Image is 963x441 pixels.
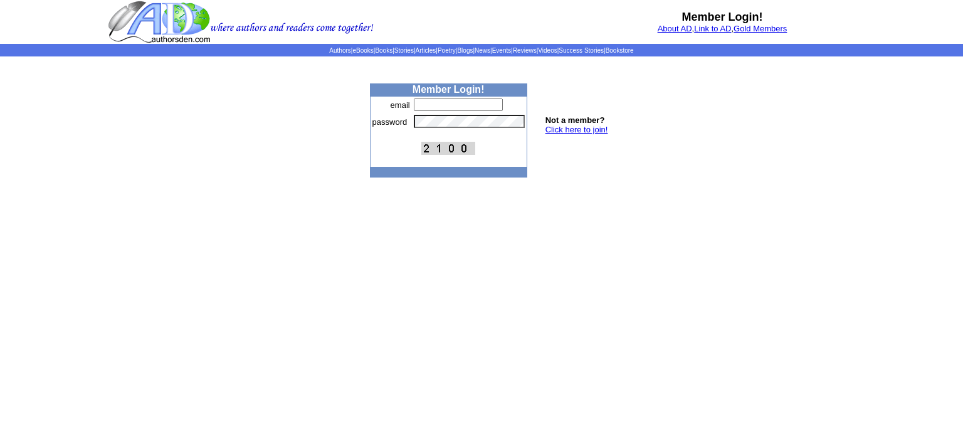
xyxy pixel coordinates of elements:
a: Reviews [513,47,537,54]
a: About AD [658,24,692,33]
a: Authors [329,47,350,54]
a: eBooks [352,47,373,54]
a: Click here to join! [545,125,608,134]
font: email [391,100,410,110]
a: Videos [538,47,557,54]
a: Articles [416,47,436,54]
a: Bookstore [606,47,634,54]
a: News [475,47,490,54]
a: Books [375,47,392,54]
b: Member Login! [682,11,763,23]
img: This Is CAPTCHA Image [421,142,475,155]
b: Member Login! [413,84,485,95]
span: | | | | | | | | | | | | [329,47,633,54]
a: Poetry [438,47,456,54]
a: Link to AD [694,24,731,33]
a: Gold Members [734,24,787,33]
b: Not a member? [545,115,605,125]
font: password [372,117,408,127]
a: Events [492,47,512,54]
font: , , [658,24,787,33]
a: Blogs [457,47,473,54]
a: Stories [394,47,414,54]
a: Success Stories [559,47,604,54]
